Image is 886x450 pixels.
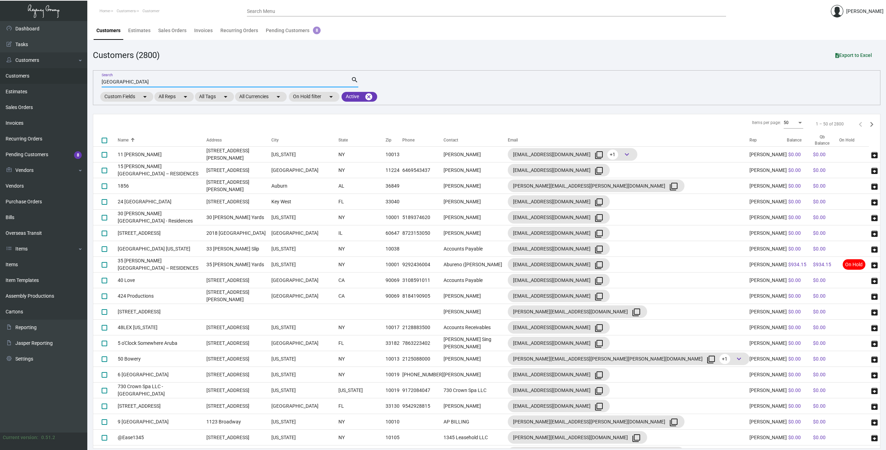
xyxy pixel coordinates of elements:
td: 30 [PERSON_NAME][GEOGRAPHIC_DATA] - Residences [118,210,206,225]
button: archive [869,432,880,443]
td: [PERSON_NAME] Sing [PERSON_NAME] [444,335,508,351]
td: [STREET_ADDRESS] [206,351,271,367]
td: $0.00 [812,304,839,320]
mat-icon: cancel [365,93,373,101]
td: FL [338,194,386,210]
div: Sales Orders [158,27,186,34]
span: archive [870,198,879,206]
td: Key West [271,194,338,210]
div: Estimates [128,27,151,34]
td: 36849 [386,178,402,194]
td: 33130 [386,398,402,414]
td: NY [338,147,386,162]
td: [PERSON_NAME] [749,178,787,194]
td: 10019 [386,383,402,398]
div: Name [118,137,129,143]
span: $0.00 [788,340,801,346]
td: [PERSON_NAME] [749,257,787,273]
div: Balance [787,137,812,143]
td: [PERSON_NAME] [749,383,787,398]
td: [PERSON_NAME] [749,288,787,304]
td: 11224 [386,162,402,178]
td: 10017 [386,320,402,335]
td: [PERSON_NAME] [749,210,787,225]
span: archive [870,277,879,285]
td: NY [338,351,386,367]
td: 40 Love [118,273,206,288]
td: 24 [GEOGRAPHIC_DATA] [118,194,206,210]
td: [STREET_ADDRESS] [206,367,271,383]
td: [PERSON_NAME] [444,225,508,241]
mat-chip: All Reps [154,92,194,102]
div: State [338,137,348,143]
mat-chip: All Tags [195,92,234,102]
button: archive [869,259,880,270]
div: [PERSON_NAME][EMAIL_ADDRESS][PERSON_NAME][PERSON_NAME][DOMAIN_NAME] [513,353,744,364]
span: archive [870,245,879,254]
mat-icon: filter_none [632,434,640,442]
td: $0.00 [812,320,839,335]
td: $0.00 [812,383,839,398]
td: [GEOGRAPHIC_DATA] [271,398,338,414]
td: [PERSON_NAME] [444,398,508,414]
div: Qb Balance [813,134,838,146]
span: $0.00 [788,403,801,409]
button: archive [869,369,880,380]
td: $0.00 [812,241,839,257]
div: Zip [386,137,402,143]
td: FL [338,335,386,351]
div: [EMAIL_ADDRESS][DOMAIN_NAME] [513,400,605,412]
td: [US_STATE] [271,367,338,383]
td: 33182 [386,335,402,351]
mat-icon: filter_none [595,371,603,379]
button: archive [869,385,880,396]
td: 11 [PERSON_NAME] [118,147,206,162]
td: 9 [GEOGRAPHIC_DATA] [118,414,206,430]
td: [US_STATE] [271,351,338,367]
td: 33 [PERSON_NAME] Slip [206,241,271,257]
div: Phone [402,137,415,143]
mat-icon: arrow_drop_down [181,93,190,101]
div: Recurring Orders [220,27,258,34]
div: [EMAIL_ADDRESS][DOMAIN_NAME] [513,196,605,207]
td: [PERSON_NAME] [749,304,787,320]
span: +1 [607,150,618,160]
img: admin@bootstrapmaster.com [831,5,843,17]
div: Pending Customers [266,27,321,34]
mat-icon: filter_none [632,308,640,317]
td: 5189374620 [402,210,444,225]
span: $0.00 [788,215,801,220]
td: 3108591011 [402,273,444,288]
button: archive [869,149,880,160]
td: $0.00 [812,398,839,414]
div: [EMAIL_ADDRESS][DOMAIN_NAME] [513,165,605,176]
div: City [271,137,338,143]
mat-icon: filter_none [595,277,603,285]
button: archive [869,165,880,176]
td: [PERSON_NAME] [444,210,508,225]
span: $0.00 [788,152,801,157]
td: $0.00 [812,147,839,162]
div: [EMAIL_ADDRESS][DOMAIN_NAME] [513,322,605,333]
mat-icon: filter_none [595,230,603,238]
td: $0.00 [812,335,839,351]
span: $934.15 [788,262,806,267]
td: 50 Bowery [118,351,206,367]
td: 10019 [386,367,402,383]
td: NY [338,210,386,225]
td: 10038 [386,241,402,257]
mat-chip: Custom Fields [100,92,153,102]
span: $0.00 [788,309,801,314]
div: [EMAIL_ADDRESS][DOMAIN_NAME] [513,275,605,286]
span: $0.00 [788,372,801,377]
td: [PERSON_NAME] [749,351,787,367]
td: [PERSON_NAME] [749,241,787,257]
button: Export to Excel [830,49,878,61]
span: archive [870,292,879,301]
td: [STREET_ADDRESS] [206,335,271,351]
mat-chip: Active [342,92,377,102]
div: Name [118,137,206,143]
mat-icon: filter_none [595,198,603,206]
span: $0.00 [788,199,801,204]
td: [PHONE_NUMBER] [402,367,444,383]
